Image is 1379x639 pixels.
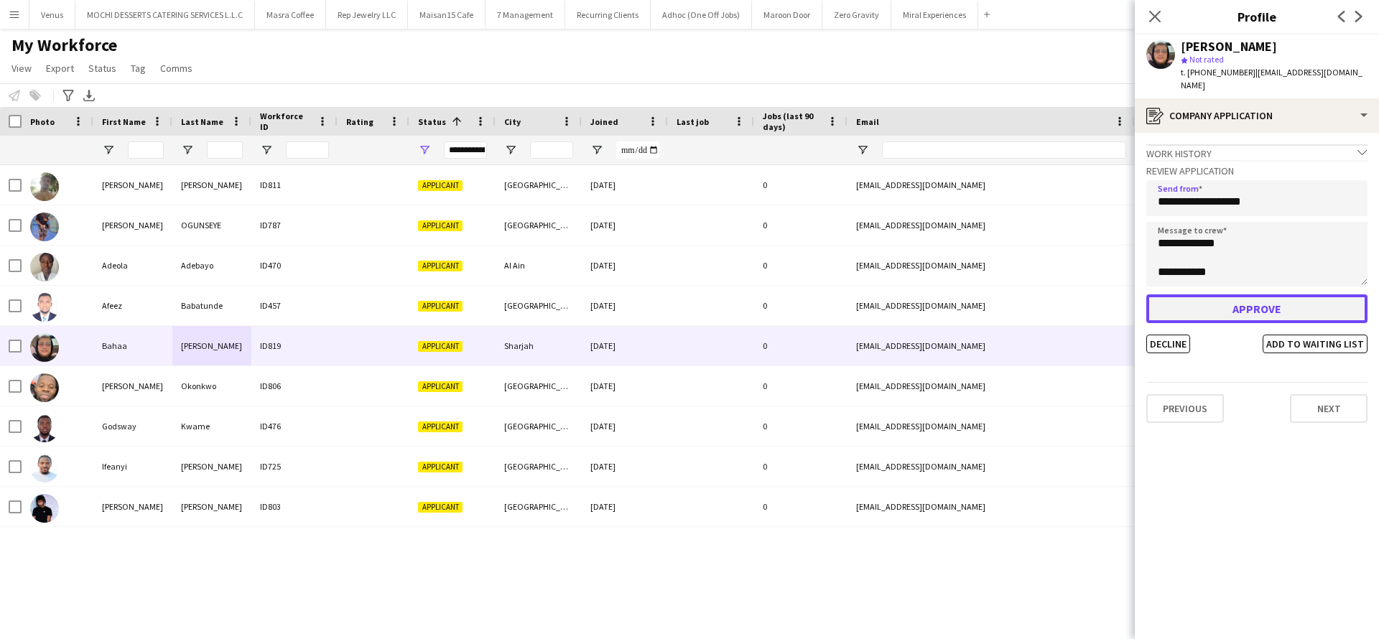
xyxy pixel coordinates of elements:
[30,213,59,241] img: ADEMOLA KAYODE OGUNSEYE
[565,1,651,29] button: Recurring Clients
[260,144,273,157] button: Open Filter Menu
[251,326,338,365] div: ID819
[172,165,251,205] div: [PERSON_NAME]
[856,116,879,127] span: Email
[754,246,848,285] div: 0
[418,502,463,513] span: Applicant
[1181,67,1362,90] span: | [EMAIL_ADDRESS][DOMAIN_NAME]
[30,373,59,402] img: Daniel chikwado Okonkwo
[856,144,869,157] button: Open Filter Menu
[46,62,74,75] span: Export
[582,366,668,406] div: [DATE]
[496,487,582,526] div: [GEOGRAPHIC_DATA]
[496,447,582,486] div: [GEOGRAPHIC_DATA]
[1146,164,1368,177] h3: Review Application
[848,406,1135,446] div: [EMAIL_ADDRESS][DOMAIN_NAME]
[486,1,565,29] button: 7 Management
[418,301,463,312] span: Applicant
[251,487,338,526] div: ID803
[30,494,59,523] img: peter anthony
[582,447,668,486] div: [DATE]
[30,172,59,201] img: Abdul Haseeb
[251,366,338,406] div: ID806
[346,116,373,127] span: Rating
[754,165,848,205] div: 0
[496,165,582,205] div: [GEOGRAPHIC_DATA]
[848,447,1135,486] div: [EMAIL_ADDRESS][DOMAIN_NAME]
[255,1,326,29] button: Masra Coffee
[882,141,1126,159] input: Email Filter Input
[848,286,1135,325] div: [EMAIL_ADDRESS][DOMAIN_NAME]
[754,406,848,446] div: 0
[590,116,618,127] span: Joined
[125,59,152,78] a: Tag
[582,406,668,446] div: [DATE]
[754,326,848,365] div: 0
[418,261,463,271] span: Applicant
[172,286,251,325] div: Babatunde
[207,141,243,159] input: Last Name Filter Input
[172,447,251,486] div: [PERSON_NAME]
[1263,335,1368,353] button: Add to waiting list
[93,366,172,406] div: [PERSON_NAME]
[582,165,668,205] div: [DATE]
[83,59,122,78] a: Status
[590,144,603,157] button: Open Filter Menu
[616,141,659,159] input: Joined Filter Input
[326,1,408,29] button: Rep Jewelry LLC
[582,487,668,526] div: [DATE]
[93,326,172,365] div: Bahaa
[754,366,848,406] div: 0
[172,487,251,526] div: [PERSON_NAME]
[88,62,116,75] span: Status
[418,116,446,127] span: Status
[260,111,312,132] span: Workforce ID
[251,165,338,205] div: ID811
[1181,40,1277,53] div: [PERSON_NAME]
[848,366,1135,406] div: [EMAIL_ADDRESS][DOMAIN_NAME]
[1290,394,1368,423] button: Next
[504,116,521,127] span: City
[418,381,463,392] span: Applicant
[102,116,146,127] span: First Name
[181,116,223,127] span: Last Name
[29,1,75,29] button: Venus
[11,62,32,75] span: View
[582,246,668,285] div: [DATE]
[582,205,668,245] div: [DATE]
[418,180,463,191] span: Applicant
[1135,98,1379,133] div: Company application
[496,205,582,245] div: [GEOGRAPHIC_DATA]
[30,293,59,322] img: Afeez Babatunde
[504,144,517,157] button: Open Filter Menu
[30,454,59,482] img: Ifeanyi Okoronkwo
[251,246,338,285] div: ID470
[848,487,1135,526] div: [EMAIL_ADDRESS][DOMAIN_NAME]
[754,487,848,526] div: 0
[251,286,338,325] div: ID457
[1135,7,1379,26] h3: Profile
[754,447,848,486] div: 0
[496,246,582,285] div: Al Ain
[1146,335,1190,353] button: Decline
[30,116,55,127] span: Photo
[160,62,192,75] span: Comms
[496,366,582,406] div: [GEOGRAPHIC_DATA]
[93,246,172,285] div: Adeola
[251,205,338,245] div: ID787
[752,1,822,29] button: Maroon Door
[11,34,117,56] span: My Workforce
[763,111,822,132] span: Jobs (last 90 days)
[80,87,98,104] app-action-btn: Export XLSX
[848,205,1135,245] div: [EMAIL_ADDRESS][DOMAIN_NAME]
[30,253,59,281] img: Adeola Adebayo
[75,1,255,29] button: MOCHI DESSERTS CATERING SERVICES L.L.C
[408,1,486,29] button: Maisan15 Cafe
[251,406,338,446] div: ID476
[102,144,115,157] button: Open Filter Menu
[1146,294,1368,323] button: Approve
[172,366,251,406] div: Okonkwo
[131,62,146,75] span: Tag
[181,144,194,157] button: Open Filter Menu
[154,59,198,78] a: Comms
